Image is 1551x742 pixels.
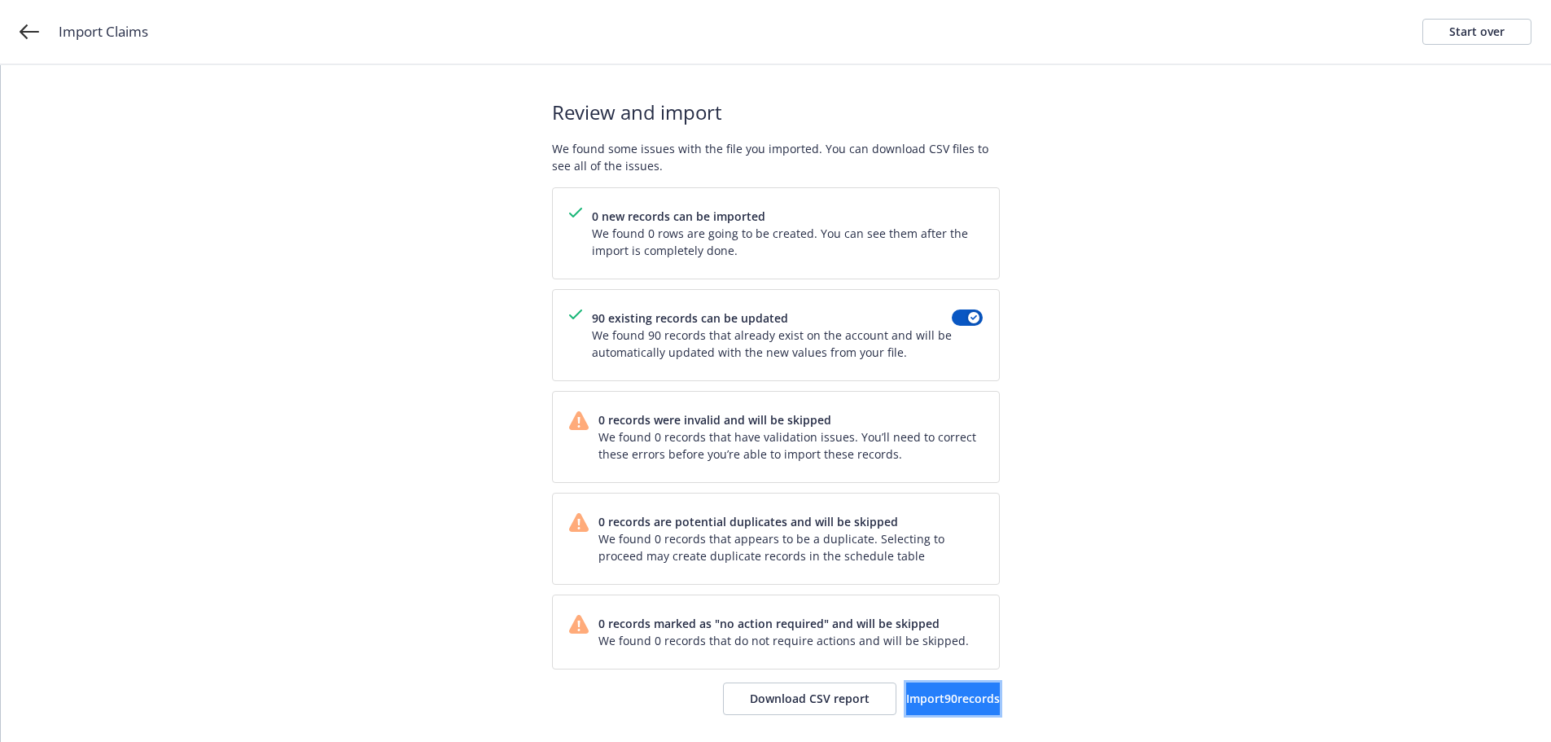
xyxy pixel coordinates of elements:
[592,225,983,259] span: We found 0 rows are going to be created. You can see them after the import is completely done.
[552,140,1000,174] span: We found some issues with the file you imported. You can download CSV files to see all of the iss...
[598,632,969,649] span: We found 0 records that do not require actions and will be skipped.
[1449,20,1505,44] div: Start over
[592,327,952,361] span: We found 90 records that already exist on the account and will be automatically updated with the ...
[592,310,952,327] span: 90 existing records can be updated
[1422,19,1531,45] a: Start over
[598,615,969,632] span: 0 records marked as "no action required" and will be skipped
[906,683,1000,715] button: Import90records
[598,513,983,530] span: 0 records are potential duplicates and will be skipped
[552,98,1000,127] span: Review and import
[592,208,983,225] span: 0 new records can be imported
[598,530,983,564] span: We found 0 records that appears to be a duplicate. Selecting to proceed may create duplicate reco...
[598,428,983,463] span: We found 0 records that have validation issues. You’ll need to correct these errors before you’re...
[598,411,983,428] span: 0 records were invalid and will be skipped
[906,691,1000,706] span: Import 90 records
[723,683,896,715] button: Download CSV report
[59,21,148,42] span: Import Claims
[750,691,870,706] span: Download CSV report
